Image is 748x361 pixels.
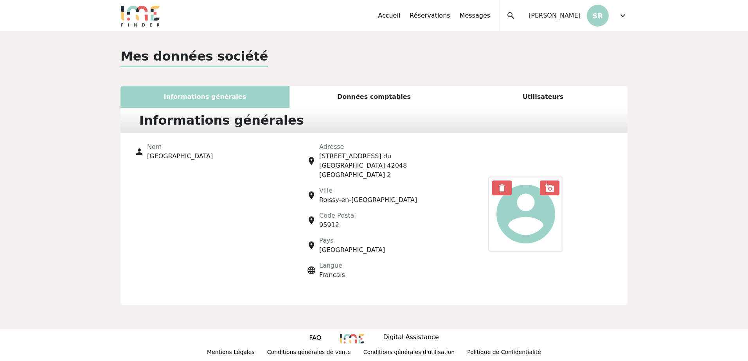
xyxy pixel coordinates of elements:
span: Adresse [319,143,344,150]
a: Réservations [410,11,450,20]
span: [STREET_ADDRESS] du [GEOGRAPHIC_DATA] 42048 [GEOGRAPHIC_DATA] 2 [319,152,407,179]
a: Accueil [378,11,400,20]
p: Conditions générales de vente [267,348,351,358]
p: Digital Assistance [383,332,439,343]
span: Français [319,271,345,279]
span: [GEOGRAPHIC_DATA] [319,246,385,254]
div: Informations générales [135,111,309,130]
span: Langue [319,262,342,269]
a: FAQ [309,333,321,344]
p: Mentions Légales [207,348,255,358]
img: 8235.png [340,334,364,343]
span: [PERSON_NAME] [529,11,581,20]
span: 95912 [319,221,339,229]
p: FAQ [309,333,321,343]
img: Logo.png [120,5,160,27]
span: place [307,191,316,200]
span: delete [497,183,507,193]
a: Messages [460,11,490,20]
p: Politique de Confidentialité [467,348,541,358]
span: Nom [147,143,162,150]
span: Ville [319,187,333,194]
div: Informations générales [120,86,289,108]
span: account_circle [491,179,561,249]
span: place [307,156,316,166]
span: expand_more [618,11,628,20]
span: Code Postal [319,212,356,219]
button: delete [492,180,512,195]
button: add_a_photo [540,180,559,195]
span: person [135,147,144,156]
span: Pays [319,237,334,244]
span: search [506,11,516,20]
p: Mes données société [120,47,268,67]
p: SR [587,5,609,27]
span: add_a_photo [545,183,554,193]
span: language [307,266,316,275]
span: place [307,216,316,225]
div: Données comptables [289,86,459,108]
span: [GEOGRAPHIC_DATA] [147,152,213,160]
span: Roissy-en-[GEOGRAPHIC_DATA] [319,196,417,204]
p: Conditions générales d'utilisation [363,348,455,358]
span: place [307,241,316,250]
div: Utilisateurs [459,86,628,108]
